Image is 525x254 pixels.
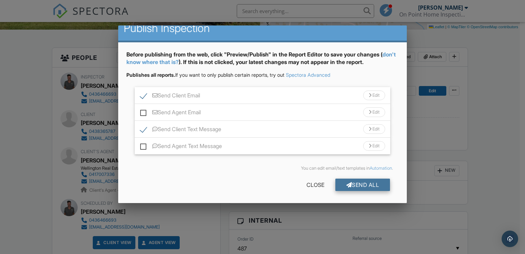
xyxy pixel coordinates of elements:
div: Edit [363,107,385,117]
span: If you want to only publish certain reports, try out [126,72,284,78]
div: Send All [335,179,390,191]
label: Send Client Text Message [140,126,221,135]
div: You can edit email/text templates in . [132,166,393,171]
a: Spectora Advanced [286,72,330,78]
div: Edit [363,141,385,151]
a: don't know where that is? [126,51,396,65]
strong: Publishes all reports. [126,72,175,78]
div: Edit [363,91,385,100]
label: Send Agent Email [140,109,201,118]
div: Edit [363,124,385,134]
h2: Publish Inspection [124,21,401,35]
div: Before publishing from the web, click "Preview/Publish" in the Report Editor to save your changes... [126,51,399,72]
div: Close [295,179,335,191]
a: Automation [370,166,392,171]
label: Send Agent Text Message [140,143,222,151]
label: Send Client Email [140,92,200,101]
div: Open Intercom Messenger [502,231,518,247]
